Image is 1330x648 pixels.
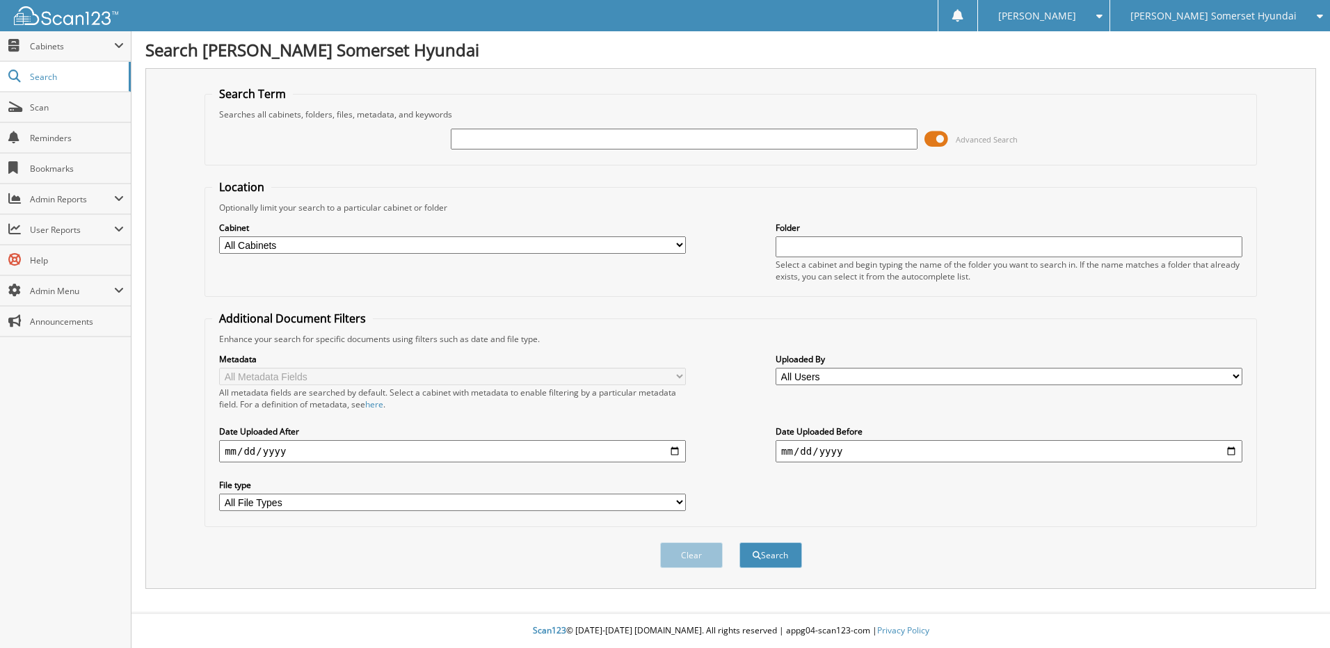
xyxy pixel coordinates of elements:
label: Folder [776,222,1242,234]
div: Optionally limit your search to a particular cabinet or folder [212,202,1249,213]
span: [PERSON_NAME] Somerset Hyundai [1130,12,1297,20]
legend: Search Term [212,86,293,102]
span: Advanced Search [956,134,1018,145]
h1: Search [PERSON_NAME] Somerset Hyundai [145,38,1316,61]
a: Privacy Policy [877,624,929,636]
div: Searches all cabinets, folders, files, metadata, and keywords [212,108,1249,120]
label: Metadata [219,353,686,365]
span: Admin Reports [30,193,114,205]
button: Clear [660,542,723,568]
div: © [DATE]-[DATE] [DOMAIN_NAME]. All rights reserved | appg04-scan123-com | [131,614,1330,648]
legend: Location [212,179,271,195]
span: Help [30,254,124,266]
label: Cabinet [219,222,686,234]
span: User Reports [30,224,114,236]
span: Scan123 [533,624,566,636]
div: Select a cabinet and begin typing the name of the folder you want to search in. If the name match... [776,259,1242,282]
span: Announcements [30,316,124,327]
span: Admin Menu [30,285,114,297]
div: All metadata fields are searched by default. Select a cabinet with metadata to enable filtering b... [219,387,686,410]
input: end [776,440,1242,462]
span: [PERSON_NAME] [998,12,1076,20]
span: Scan [30,102,124,113]
label: Date Uploaded After [219,426,686,437]
span: Bookmarks [30,163,124,175]
span: Search [30,71,122,83]
span: Reminders [30,132,124,144]
input: start [219,440,686,462]
a: here [365,398,383,410]
legend: Additional Document Filters [212,311,373,326]
span: Cabinets [30,40,114,52]
div: Enhance your search for specific documents using filters such as date and file type. [212,333,1249,345]
img: scan123-logo-white.svg [14,6,118,25]
button: Search [739,542,802,568]
label: File type [219,479,686,491]
label: Uploaded By [776,353,1242,365]
label: Date Uploaded Before [776,426,1242,437]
